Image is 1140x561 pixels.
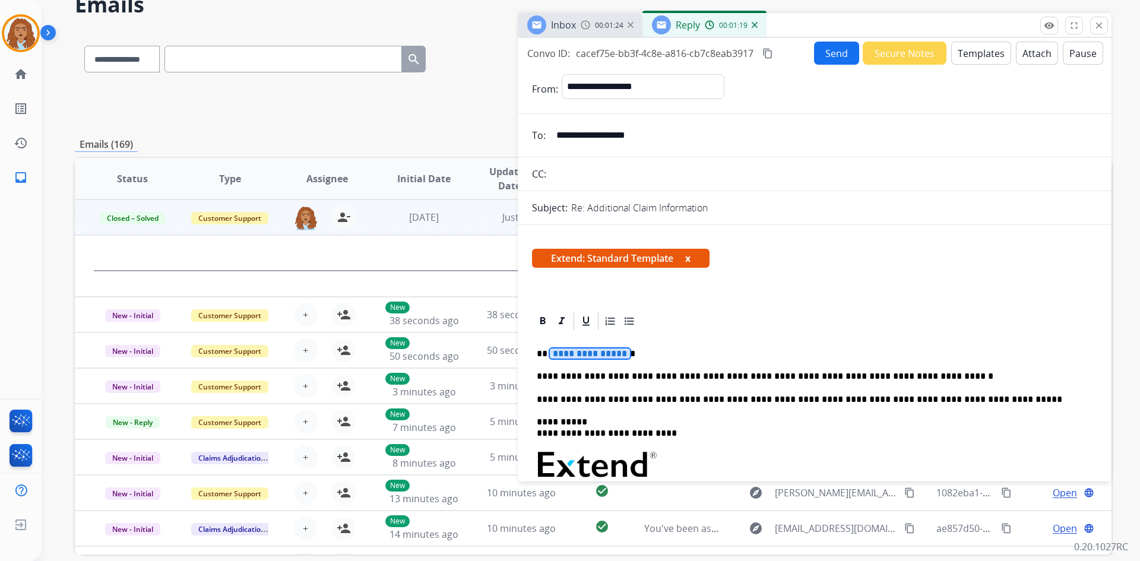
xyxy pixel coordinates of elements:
[337,343,351,357] mat-icon: person_add
[14,170,28,185] mat-icon: inbox
[191,487,268,500] span: Customer Support
[337,210,351,224] mat-icon: person_remove
[577,312,595,330] div: Underline
[75,137,138,152] p: Emails (169)
[294,338,318,362] button: +
[385,337,410,349] p: New
[105,381,160,393] span: New - Initial
[749,521,763,535] mat-icon: explore
[389,528,458,541] span: 14 minutes ago
[191,345,268,357] span: Customer Support
[337,308,351,322] mat-icon: person_add
[1084,523,1094,534] mat-icon: language
[775,486,897,500] span: [PERSON_NAME][EMAIL_ADDRESS][DOMAIN_NAME]
[904,523,915,534] mat-icon: content_copy
[1094,20,1104,31] mat-icon: close
[527,46,570,61] p: Convo ID:
[294,205,318,230] img: agent-avatar
[397,172,451,186] span: Initial Date
[1084,487,1094,498] mat-icon: language
[532,249,710,268] span: Extend: Standard Template
[385,444,410,456] p: New
[490,451,553,464] span: 5 minutes ago
[303,308,308,322] span: +
[294,374,318,398] button: +
[219,172,241,186] span: Type
[814,42,859,65] button: Send
[14,136,28,150] mat-icon: history
[392,457,456,470] span: 8 minutes ago
[294,303,318,327] button: +
[337,521,351,535] mat-icon: person_add
[303,379,308,393] span: +
[385,480,410,492] p: New
[1016,42,1058,65] button: Attach
[191,523,273,535] span: Claims Adjudication
[389,314,459,327] span: 38 seconds ago
[1001,523,1012,534] mat-icon: content_copy
[719,21,748,30] span: 00:01:19
[106,416,160,429] span: New - Reply
[936,522,1116,535] span: ae857d50-cb4d-4f79-9c2b-3eb38f046443
[644,522,1014,535] span: You've been assigned a new service order: 166f8635-4fb4-4bde-88fd-43cee8bc200a
[487,344,556,357] span: 50 seconds ago
[385,373,410,385] p: New
[685,251,691,265] button: x
[385,515,410,527] p: New
[1053,521,1077,535] span: Open
[306,172,348,186] span: Assignee
[1001,487,1012,498] mat-icon: content_copy
[490,415,553,428] span: 5 minutes ago
[303,486,308,500] span: +
[105,309,160,322] span: New - Initial
[487,308,556,321] span: 38 seconds ago
[553,312,571,330] div: Italic
[191,381,268,393] span: Customer Support
[303,414,308,429] span: +
[14,67,28,81] mat-icon: home
[337,486,351,500] mat-icon: person_add
[385,302,410,313] p: New
[337,379,351,393] mat-icon: person_add
[749,486,763,500] mat-icon: explore
[620,312,638,330] div: Bullet List
[762,48,773,59] mat-icon: content_copy
[303,450,308,464] span: +
[951,42,1011,65] button: Templates
[100,212,166,224] span: Closed – Solved
[389,492,458,505] span: 13 minutes ago
[294,410,318,433] button: +
[191,452,273,464] span: Claims Adjudication
[337,450,351,464] mat-icon: person_add
[409,211,439,224] span: [DATE]
[191,416,268,429] span: Customer Support
[601,312,619,330] div: Ordered List
[105,345,160,357] span: New - Initial
[502,211,540,224] span: Just now
[303,343,308,357] span: +
[303,521,308,535] span: +
[532,167,546,181] p: CC:
[595,484,609,498] mat-icon: check_circle
[1069,20,1079,31] mat-icon: fullscreen
[1044,20,1054,31] mat-icon: remove_red_eye
[490,379,553,392] span: 3 minutes ago
[532,82,558,96] p: From:
[595,21,623,30] span: 00:01:24
[676,18,700,31] span: Reply
[385,408,410,420] p: New
[105,487,160,500] span: New - Initial
[337,414,351,429] mat-icon: person_add
[863,42,946,65] button: Secure Notes
[105,523,160,535] span: New - Initial
[105,452,160,464] span: New - Initial
[392,421,456,434] span: 7 minutes ago
[571,201,708,215] p: Re: Additional Claim Information
[904,487,915,498] mat-icon: content_copy
[487,486,556,499] span: 10 minutes ago
[294,516,318,540] button: +
[294,481,318,505] button: +
[294,445,318,469] button: +
[775,521,897,535] span: [EMAIL_ADDRESS][DOMAIN_NAME]
[389,350,459,363] span: 50 seconds ago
